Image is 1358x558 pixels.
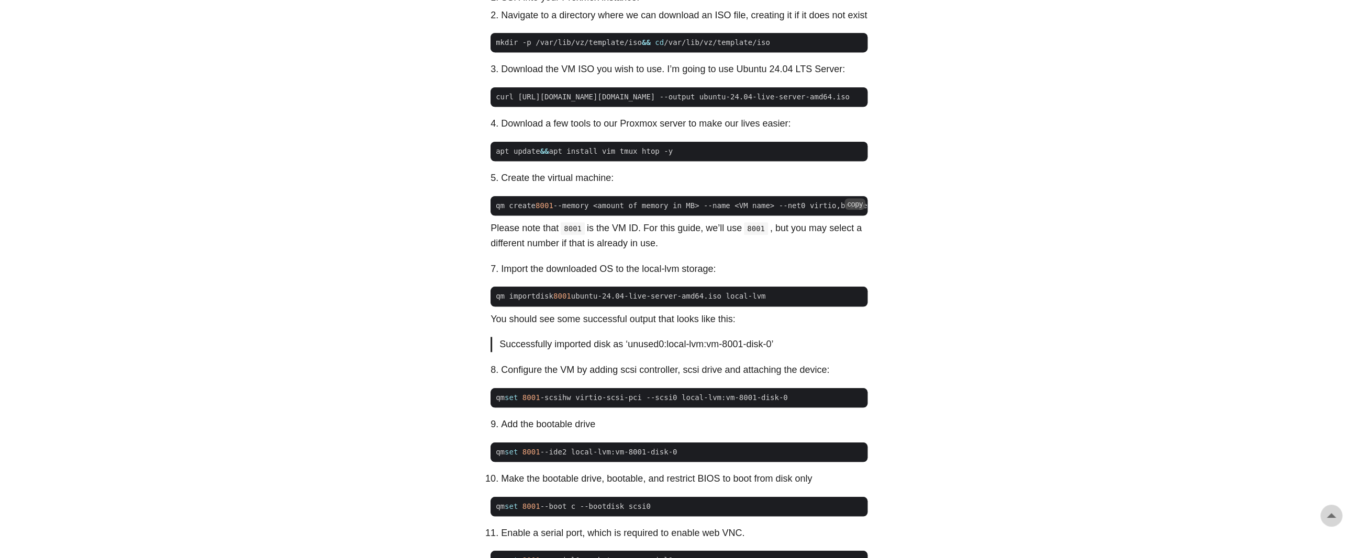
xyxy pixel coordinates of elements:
[642,38,651,47] span: &&
[501,170,867,186] li: Create the virtual machine:
[540,147,549,155] span: &&
[491,146,678,157] span: apt update apt install vim tmux htop -y
[491,447,682,458] span: qm --ide2 local-lvm:vm-8001-disk-0
[491,392,793,403] span: qm -scsihw virtio-scsi-pci --scsi0 local-lvm:vm-8001-disk-0
[505,502,518,510] span: set
[501,8,867,23] li: Navigate to a directory where we can download an ISO file, creating it if it does not exist
[491,312,867,327] p: You should see some successful output that looks like this:
[522,448,540,456] span: 8001
[655,38,664,47] span: cd
[505,393,518,402] span: set
[1320,505,1342,527] a: go to top
[744,222,768,235] code: 8001
[501,526,867,541] li: Enable a serial port, which is required to enable web VNC.
[501,62,867,77] li: Download the VM ISO you wish to use. I’m going to use Ubuntu 24.04 LTS Server:
[491,221,867,251] p: Please note that is the VM ID. For this guide, we’ll use , but you may select a different number ...
[867,201,872,210] span: =
[501,417,867,432] li: Add the bootable drive
[491,200,899,211] span: qm create --memory <amount of memory in MB> --name <VM name> --net0 virtio,bridge vmbr0
[553,292,571,300] span: 8001
[501,116,867,131] li: Download a few tools to our Proxmox server to make our lives easier:
[536,201,553,210] span: 8001
[491,37,775,48] span: mkdir -p /var/lib/vz/template/iso /var/lib/vz/template/iso
[501,362,867,378] li: Configure the VM by adding scsi controller, scsi drive and attaching the device:
[491,501,656,512] span: qm --boot c --bootdisk scsi0
[501,471,867,486] li: Make the bootable drive, bootable, and restrict BIOS to boot from disk only
[844,198,865,210] button: copy
[505,448,518,456] span: set
[522,393,540,402] span: 8001
[501,261,867,277] li: Import the downloaded OS to the local-lvm storage:
[491,291,771,302] span: qm importdisk ubuntu-24.04-live-server-amd64.iso local-lvm
[491,92,855,103] span: curl [URL][DOMAIN_NAME][DOMAIN_NAME] --output ubuntu-24.04-live-server-amd64.iso
[522,502,540,510] span: 8001
[561,222,585,235] code: 8001
[499,337,860,352] p: Successfully imported disk as ‘unused0:local-lvm:vm-8001-disk-0’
